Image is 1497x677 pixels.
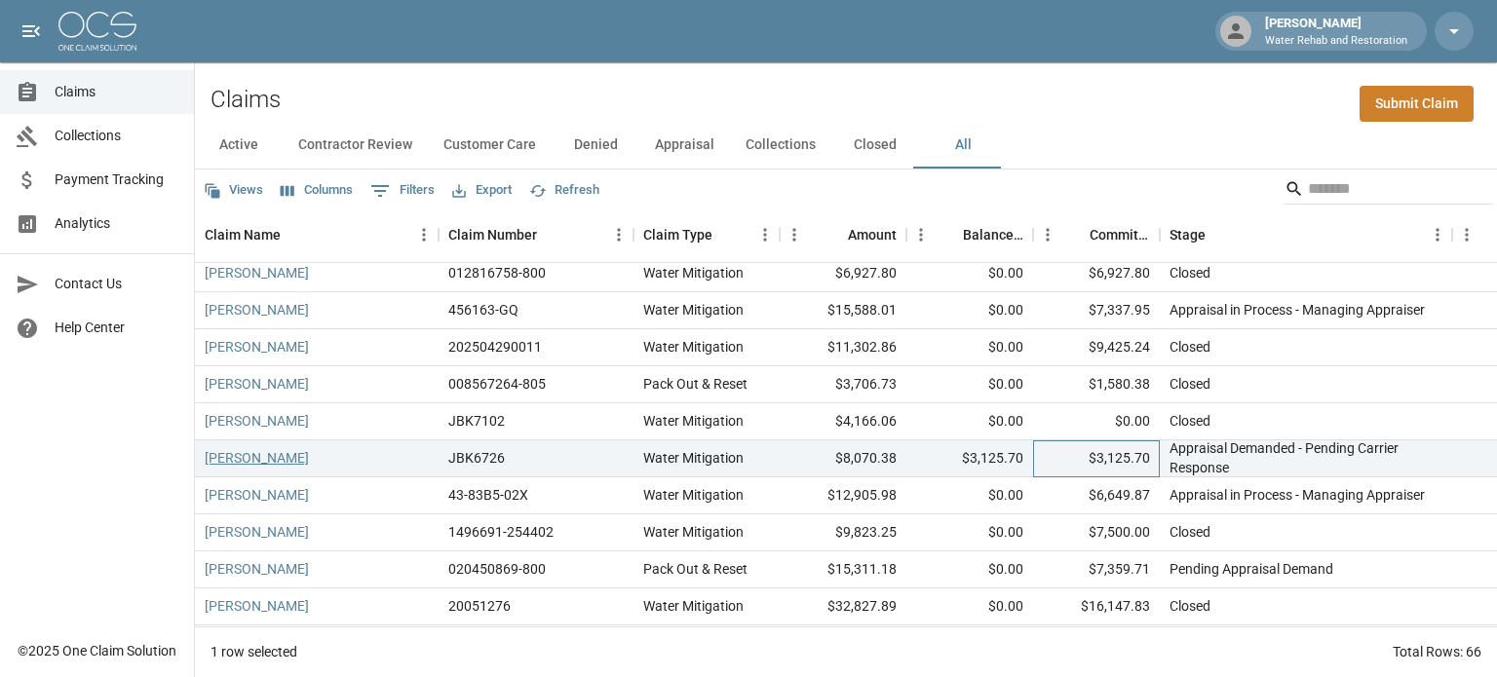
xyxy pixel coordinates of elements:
div: $0.00 [906,514,1033,551]
div: Appraisal in Process - Managing Appraiser [1170,485,1425,505]
a: [PERSON_NAME] [205,337,309,357]
div: $0.00 [906,588,1033,625]
div: $3,125.70 [906,440,1033,477]
span: Analytics [55,213,178,234]
img: ocs-logo-white-transparent.png [58,12,136,51]
button: Denied [552,122,639,169]
div: $0.00 [1033,403,1160,440]
a: [PERSON_NAME] [205,263,309,282]
button: All [919,122,1007,169]
div: $0.00 [906,551,1033,588]
a: [PERSON_NAME] [205,374,309,394]
div: $7,337.95 [1033,292,1160,329]
button: Show filters [365,175,440,207]
div: Closed [1170,337,1210,357]
div: $0.00 [906,329,1033,366]
div: $6,927.80 [780,255,906,292]
div: Water Mitigation [643,596,744,616]
button: Sort [712,221,740,248]
div: Closed [1170,596,1210,616]
div: 1496691-254402 [448,522,554,542]
div: $15,588.01 [780,292,906,329]
div: JBK7102 [448,411,505,431]
div: Committed Amount [1033,207,1160,262]
p: Water Rehab and Restoration [1265,33,1407,50]
h2: Claims [211,86,281,114]
a: Submit Claim [1360,86,1474,122]
div: $1,580.38 [1033,366,1160,403]
div: Claim Name [195,207,439,262]
div: $0.00 [906,255,1033,292]
button: Views [199,175,268,206]
div: Water Mitigation [643,263,744,282]
div: Claim Number [448,207,537,262]
div: Water Mitigation [643,448,744,468]
div: Amount [780,207,906,262]
div: 43-83B5-02X [448,485,528,505]
div: $9,425.24 [1033,329,1160,366]
span: Payment Tracking [55,169,178,190]
div: Water Mitigation [643,522,744,542]
a: [PERSON_NAME] [205,485,309,505]
div: Closed [1170,411,1210,431]
button: Contractor Review [283,122,428,169]
div: 202504290011 [448,337,542,357]
button: Select columns [276,175,358,206]
div: Appraisal Demanded - Pending Carrier Response [1170,438,1442,477]
button: Menu [409,220,439,249]
button: Sort [1062,221,1090,248]
div: Closed [1170,263,1210,282]
div: $0.00 [906,403,1033,440]
div: $7,500.00 [1033,514,1160,551]
div: Balance Due [906,207,1033,262]
div: $6,649.87 [1033,477,1160,514]
a: [PERSON_NAME] [205,559,309,579]
div: $6,927.80 [1033,255,1160,292]
div: Committed Amount [1090,207,1150,262]
button: Customer Care [428,122,552,169]
span: Collections [55,126,178,146]
div: Total Rows: 66 [1393,642,1481,661]
div: $10,257.00 [1033,625,1160,662]
span: Claims [55,82,178,102]
div: Amount [848,207,897,262]
div: Pack Out & Reset [643,374,748,394]
div: 020450869-800 [448,559,546,579]
span: Help Center [55,318,178,338]
div: $0.00 [906,625,1033,662]
div: $15,311.18 [780,551,906,588]
div: Stage [1160,207,1452,262]
div: $20,784.39 [780,625,906,662]
div: Water Mitigation [643,485,744,505]
div: Claim Type [643,207,712,262]
div: 008567264-805 [448,374,546,394]
button: Closed [831,122,919,169]
div: Water Mitigation [643,300,744,320]
a: [PERSON_NAME] [205,300,309,320]
div: $32,827.89 [780,588,906,625]
div: 1 row selected [211,642,297,661]
div: © 2025 One Claim Solution [18,641,176,660]
div: Appraisal in Process - Managing Appraiser [1170,300,1425,320]
span: Contact Us [55,274,178,294]
div: Claim Name [205,207,281,262]
div: $11,302.86 [780,329,906,366]
div: Stage [1170,207,1206,262]
div: 20051276 [448,596,511,616]
div: dynamic tabs [195,122,1497,169]
div: $8,070.38 [780,440,906,477]
button: Menu [1452,220,1481,249]
div: Closed [1170,522,1210,542]
div: $12,905.98 [780,477,906,514]
button: Sort [281,221,308,248]
div: Closed [1170,374,1210,394]
button: Export [447,175,517,206]
button: Sort [537,221,564,248]
div: 012816758-800 [448,263,546,282]
button: Menu [906,220,936,249]
a: [PERSON_NAME] [205,522,309,542]
div: $3,125.70 [1033,440,1160,477]
div: $0.00 [906,366,1033,403]
div: $16,147.83 [1033,588,1160,625]
button: Menu [750,220,780,249]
